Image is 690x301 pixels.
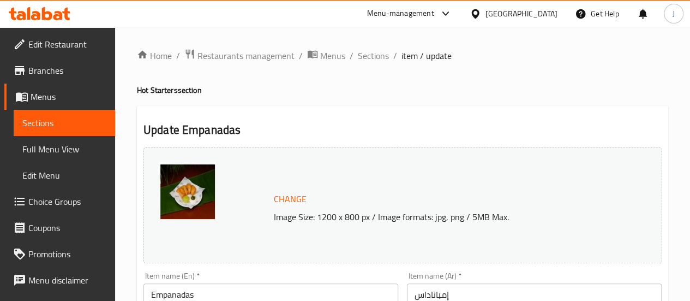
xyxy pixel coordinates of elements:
[22,169,106,182] span: Edit Menu
[28,247,106,261] span: Promotions
[401,49,452,62] span: item / update
[143,122,662,138] h2: Update Empanadas
[28,221,106,234] span: Coupons
[393,49,397,62] li: /
[28,195,106,208] span: Choice Groups
[22,116,106,129] span: Sections
[137,49,668,63] nav: breadcrumb
[4,267,115,293] a: Menu disclaimer
[137,49,172,62] a: Home
[22,143,106,156] span: Full Menu View
[31,90,106,103] span: Menus
[299,49,303,62] li: /
[320,49,345,62] span: Menus
[14,162,115,188] a: Edit Menu
[485,8,557,20] div: [GEOGRAPHIC_DATA]
[14,136,115,162] a: Full Menu View
[4,31,115,57] a: Edit Restaurant
[28,64,106,77] span: Branches
[28,274,106,287] span: Menu disclaimer
[4,241,115,267] a: Promotions
[137,85,668,96] h4: Hot Starters section
[307,49,345,63] a: Menus
[4,188,115,215] a: Choice Groups
[269,210,633,223] p: Image Size: 1200 x 800 px / Image formats: jpg, png / 5MB Max.
[673,8,675,20] span: J
[274,191,307,207] span: Change
[269,188,311,210] button: Change
[28,38,106,51] span: Edit Restaurant
[4,215,115,241] a: Coupons
[4,57,115,84] a: Branches
[184,49,295,63] a: Restaurants management
[4,84,115,110] a: Menus
[197,49,295,62] span: Restaurants management
[358,49,389,62] a: Sections
[350,49,353,62] li: /
[160,164,215,219] img: 7_Empanadas_638892906810900071.jpg
[176,49,180,62] li: /
[367,7,434,20] div: Menu-management
[14,110,115,136] a: Sections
